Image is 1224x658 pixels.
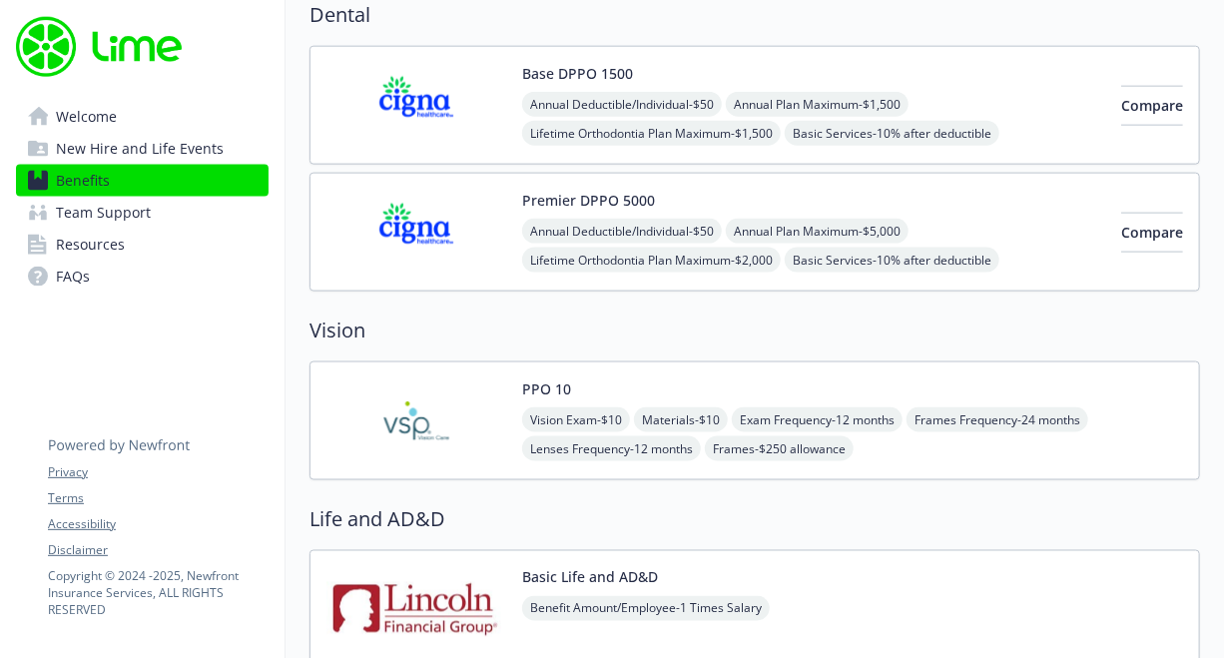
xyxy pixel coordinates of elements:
a: Terms [48,489,268,507]
span: Welcome [56,101,117,133]
span: Annual Deductible/Individual - $50 [522,92,722,117]
span: Compare [1121,96,1183,115]
a: Privacy [48,463,268,481]
a: Accessibility [48,515,268,533]
p: Copyright © 2024 - 2025 , Newfront Insurance Services, ALL RIGHTS RESERVED [48,567,268,618]
span: Vision Exam - $10 [522,407,630,432]
h2: Vision [309,316,1200,345]
img: Lincoln Financial Group carrier logo [326,567,506,652]
img: CIGNA carrier logo [326,63,506,148]
button: PPO 10 [522,378,571,399]
span: Resources [56,229,125,261]
a: Benefits [16,165,269,197]
span: Basic Services - 10% after deductible [785,121,999,146]
span: FAQs [56,261,90,293]
button: Premier DPPO 5000 [522,190,655,211]
span: Frames - $250 allowance [705,436,854,461]
span: Benefits [56,165,110,197]
span: Team Support [56,197,151,229]
button: Compare [1121,86,1183,126]
button: Basic Life and AD&D [522,567,658,588]
a: Resources [16,229,269,261]
span: Compare [1121,223,1183,242]
span: Basic Services - 10% after deductible [785,248,999,273]
a: Team Support [16,197,269,229]
span: Annual Deductible/Individual - $50 [522,219,722,244]
span: Materials - $10 [634,407,728,432]
button: Base DPPO 1500 [522,63,633,84]
span: Lifetime Orthodontia Plan Maximum - $1,500 [522,121,781,146]
h2: Life and AD&D [309,504,1200,534]
a: New Hire and Life Events [16,133,269,165]
span: Annual Plan Maximum - $5,000 [726,219,909,244]
span: Lifetime Orthodontia Plan Maximum - $2,000 [522,248,781,273]
a: Welcome [16,101,269,133]
span: Benefit Amount/Employee - 1 Times Salary [522,596,770,621]
a: Disclaimer [48,541,268,559]
span: Exam Frequency - 12 months [732,407,903,432]
span: Lenses Frequency - 12 months [522,436,701,461]
img: CIGNA carrier logo [326,190,506,275]
button: Compare [1121,213,1183,253]
span: Frames Frequency - 24 months [907,407,1088,432]
span: New Hire and Life Events [56,133,224,165]
span: Annual Plan Maximum - $1,500 [726,92,909,117]
img: Vision Service Plan carrier logo [326,378,506,463]
a: FAQs [16,261,269,293]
